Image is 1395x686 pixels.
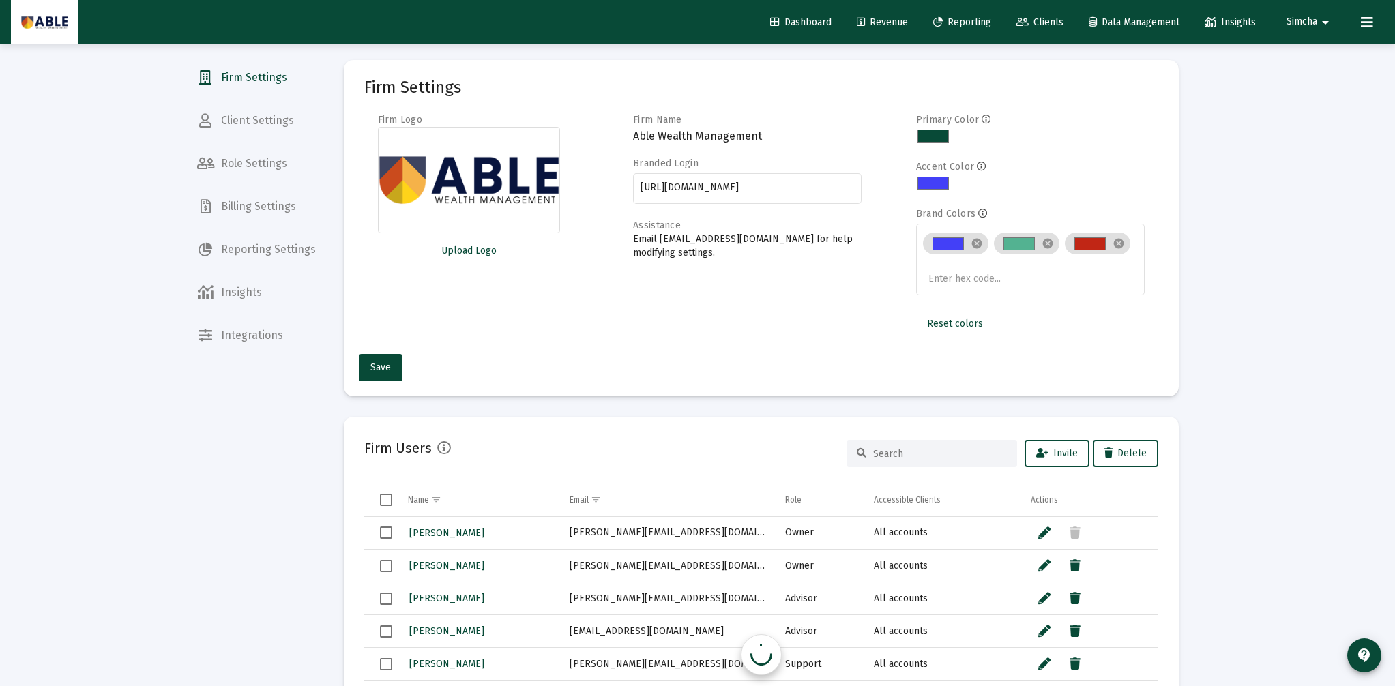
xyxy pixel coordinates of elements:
[380,494,392,506] div: Select all
[1021,483,1158,516] td: Column Actions
[874,658,928,670] span: All accounts
[1270,8,1350,35] button: Simcha
[785,625,817,637] span: Advisor
[408,556,486,576] a: [PERSON_NAME]
[1036,447,1078,459] span: Invite
[560,648,776,681] td: [PERSON_NAME][EMAIL_ADDRESS][DOMAIN_NAME]
[380,560,392,572] div: Select row
[370,361,391,373] span: Save
[633,220,681,231] label: Assistance
[874,560,928,571] span: All accounts
[378,114,423,125] label: Firm Logo
[378,127,561,233] img: Firm logo
[846,9,919,36] a: Revenue
[1356,647,1372,663] mat-icon: contact_support
[785,560,814,571] span: Owner
[927,318,983,329] span: Reset colors
[409,625,484,637] span: [PERSON_NAME]
[874,526,928,538] span: All accounts
[1089,16,1179,28] span: Data Management
[380,526,392,539] div: Select row
[1113,237,1125,250] mat-icon: cancel
[874,593,928,604] span: All accounts
[186,61,327,94] a: Firm Settings
[916,161,974,173] label: Accent Color
[364,437,432,459] h2: Firm Users
[560,550,776,582] td: [PERSON_NAME][EMAIL_ADDRESS][DOMAIN_NAME]
[409,560,484,571] span: [PERSON_NAME]
[364,80,461,94] mat-card-title: Firm Settings
[591,494,601,505] span: Show filter options for column 'Email'
[1005,9,1074,36] a: Clients
[770,16,832,28] span: Dashboard
[408,494,429,505] div: Name
[409,527,484,539] span: [PERSON_NAME]
[1194,9,1267,36] a: Insights
[21,9,68,36] img: Dashboard
[864,483,1021,516] td: Column Accessible Clients
[1025,440,1089,467] button: Invite
[1104,447,1147,459] span: Delete
[398,483,560,516] td: Column Name
[971,237,983,250] mat-icon: cancel
[186,190,327,223] a: Billing Settings
[785,658,821,670] span: Support
[408,654,486,674] a: [PERSON_NAME]
[380,593,392,605] div: Select row
[928,273,1031,284] input: Enter hex code...
[186,319,327,352] a: Integrations
[785,526,814,538] span: Owner
[1287,16,1317,28] span: Simcha
[409,658,484,670] span: [PERSON_NAME]
[186,147,327,180] a: Role Settings
[408,523,486,543] a: [PERSON_NAME]
[759,9,842,36] a: Dashboard
[785,494,802,505] div: Role
[916,114,980,125] label: Primary Color
[633,127,862,146] h3: Able Wealth Management
[186,233,327,266] a: Reporting Settings
[408,621,486,641] a: [PERSON_NAME]
[873,448,1007,460] input: Search
[560,517,776,550] td: [PERSON_NAME][EMAIL_ADDRESS][DOMAIN_NAME]
[380,658,392,670] div: Select row
[1031,494,1058,505] div: Actions
[431,494,441,505] span: Show filter options for column 'Name'
[186,276,327,309] span: Insights
[359,354,402,381] button: Save
[874,625,928,637] span: All accounts
[785,593,817,604] span: Advisor
[570,494,589,505] div: Email
[633,114,682,125] label: Firm Name
[1317,9,1334,36] mat-icon: arrow_drop_down
[776,483,864,516] td: Column Role
[1016,16,1063,28] span: Clients
[560,483,776,516] td: Column Email
[560,582,776,615] td: [PERSON_NAME][EMAIL_ADDRESS][DOMAIN_NAME]
[633,158,699,169] label: Branded Login
[408,588,486,608] a: [PERSON_NAME]
[186,104,327,137] a: Client Settings
[409,593,484,604] span: [PERSON_NAME]
[5,50,792,163] span: Loremipsum dolorsit ametcons adi elitsedd ei Temp Incidi Utlaboreet DOL, m aliquaenim adminimven ...
[857,16,908,28] span: Revenue
[380,625,392,638] div: Select row
[633,233,862,260] p: Email [EMAIL_ADDRESS][DOMAIN_NAME] for help modifying settings.
[874,494,941,505] div: Accessible Clients
[923,230,1137,287] mat-chip-list: Brand colors
[441,245,497,256] span: Upload Logo
[560,615,776,648] td: [EMAIL_ADDRESS][DOMAIN_NAME]
[922,9,1002,36] a: Reporting
[378,237,561,265] button: Upload Logo
[1078,9,1190,36] a: Data Management
[1205,16,1256,28] span: Insights
[1042,237,1054,250] mat-icon: cancel
[933,16,991,28] span: Reporting
[1093,440,1158,467] button: Delete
